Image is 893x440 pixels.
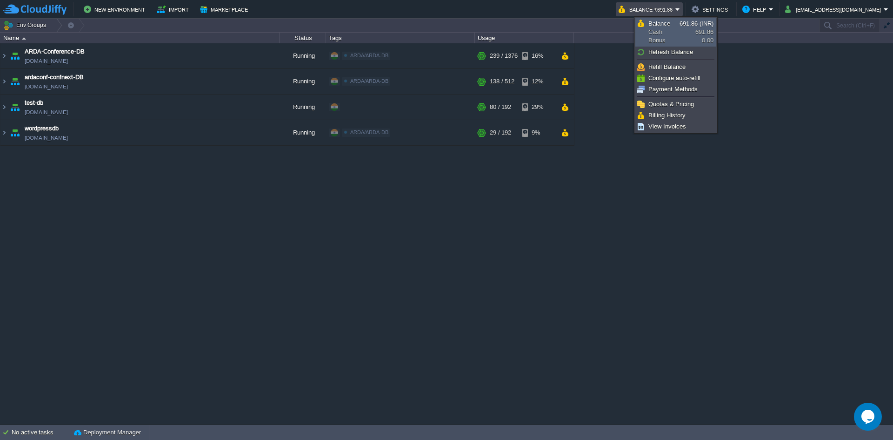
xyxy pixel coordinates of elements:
[522,69,553,94] div: 12%
[636,73,716,83] a: Configure auto-refill
[280,95,326,120] div: Running
[25,108,68,117] span: [DOMAIN_NAME]
[280,43,326,68] div: Running
[350,53,388,58] span: ARDA/ARDA-DB
[25,98,43,108] a: test-db
[680,20,713,27] span: 691.86 (INR)
[636,47,716,57] a: Refresh Balance
[8,43,21,68] img: AMDAwAAAACH5BAEAAAAALAAAAAABAAEAAAICRAEAOw==
[636,110,716,121] a: Billing History
[0,120,8,145] img: AMDAwAAAACH5BAEAAAAALAAAAAABAAEAAAICRAEAOw==
[619,4,675,15] button: Balance ₹691.86
[680,20,713,44] span: 691.86 0.00
[8,95,21,120] img: AMDAwAAAACH5BAEAAAAALAAAAAABAAEAAAICRAEAOw==
[25,133,68,142] span: [DOMAIN_NAME]
[3,4,67,15] img: CloudJiffy
[74,428,141,437] button: Deployment Manager
[490,43,518,68] div: 239 / 1376
[490,120,511,145] div: 29 / 192
[0,43,8,68] img: AMDAwAAAACH5BAEAAAAALAAAAAABAAEAAAICRAEAOw==
[25,82,68,91] span: [DOMAIN_NAME]
[648,20,670,27] span: Balance
[12,425,70,440] div: No active tasks
[490,69,514,94] div: 138 / 512
[280,69,326,94] div: Running
[522,120,553,145] div: 9%
[742,4,769,15] button: Help
[490,95,511,120] div: 80 / 192
[22,37,26,40] img: AMDAwAAAACH5BAEAAAAALAAAAAABAAEAAAICRAEAOw==
[327,33,474,43] div: Tags
[475,33,573,43] div: Usage
[3,19,49,32] button: Env Groups
[0,69,8,94] img: AMDAwAAAACH5BAEAAAAALAAAAAABAAEAAAICRAEAOw==
[636,84,716,95] a: Payment Methods
[8,69,21,94] img: AMDAwAAAACH5BAEAAAAALAAAAAABAAEAAAICRAEAOw==
[785,4,884,15] button: [EMAIL_ADDRESS][DOMAIN_NAME]
[648,112,686,119] span: Billing History
[0,95,8,120] img: AMDAwAAAACH5BAEAAAAALAAAAAABAAEAAAICRAEAOw==
[200,4,251,15] button: Marketplace
[648,86,698,93] span: Payment Methods
[280,120,326,145] div: Running
[157,4,192,15] button: Import
[280,33,326,43] div: Status
[84,4,148,15] button: New Environment
[636,62,716,72] a: Refill Balance
[648,123,686,130] span: View Invoices
[692,4,731,15] button: Settings
[522,43,553,68] div: 16%
[25,124,59,133] a: wordpressdb
[522,95,553,120] div: 29%
[636,122,716,132] a: View Invoices
[350,78,388,84] span: ARDA/ARDA-DB
[648,63,686,70] span: Refill Balance
[648,48,693,55] span: Refresh Balance
[25,56,68,66] span: [DOMAIN_NAME]
[648,101,694,108] span: Quotas & Pricing
[636,99,716,109] a: Quotas & Pricing
[1,33,279,43] div: Name
[636,18,716,46] a: BalanceCashBonus691.86 (INR)691.860.00
[25,47,85,56] a: ARDA-Conference-DB
[350,129,388,135] span: ARDA/ARDA-DB
[648,20,680,45] span: Cash Bonus
[25,73,84,82] a: ardaconf-confnext-DB
[648,74,700,81] span: Configure auto-refill
[854,403,884,431] iframe: chat widget
[8,120,21,145] img: AMDAwAAAACH5BAEAAAAALAAAAAABAAEAAAICRAEAOw==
